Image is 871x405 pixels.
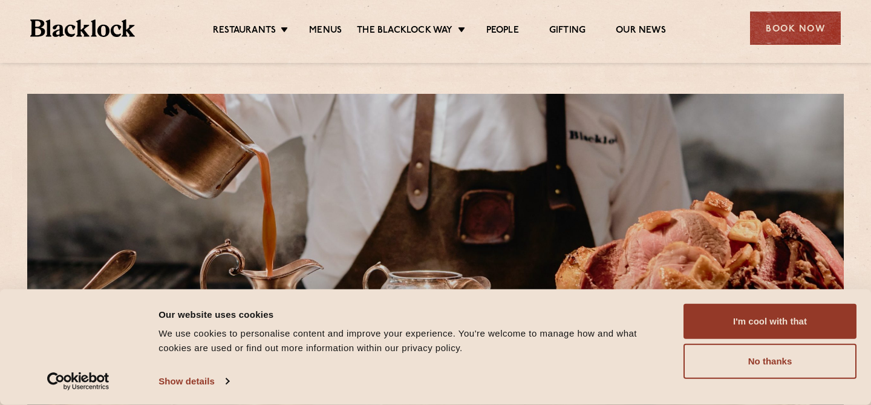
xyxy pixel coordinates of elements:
a: Usercentrics Cookiebot - opens in a new window [25,372,131,390]
a: Our News [616,25,666,38]
a: The Blacklock Way [357,25,452,38]
a: Menus [309,25,342,38]
button: I'm cool with that [683,304,856,339]
div: Book Now [750,12,841,45]
img: BL_Textured_Logo-footer-cropped.svg [30,19,135,37]
a: Gifting [549,25,586,38]
a: People [486,25,519,38]
a: Show details [158,372,229,390]
a: Restaurants [213,25,276,38]
div: We use cookies to personalise content and improve your experience. You're welcome to manage how a... [158,326,670,355]
div: Our website uses cookies [158,307,670,321]
button: No thanks [683,344,856,379]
